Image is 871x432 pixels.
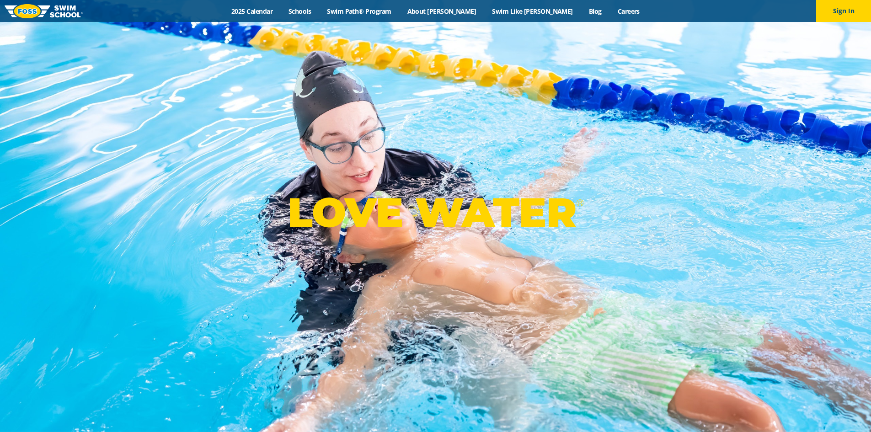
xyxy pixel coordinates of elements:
sup: ® [576,197,583,208]
a: Careers [609,7,647,16]
a: Swim Like [PERSON_NAME] [484,7,581,16]
a: About [PERSON_NAME] [399,7,484,16]
a: Blog [581,7,609,16]
a: 2025 Calendar [224,7,281,16]
a: Swim Path® Program [319,7,399,16]
img: FOSS Swim School Logo [5,4,83,18]
a: Schools [281,7,319,16]
p: LOVE WATER [288,188,583,237]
